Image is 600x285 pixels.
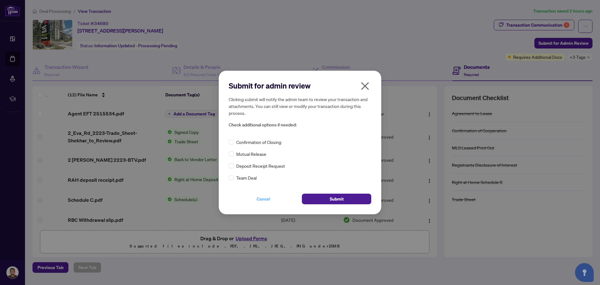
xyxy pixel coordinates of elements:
button: Cancel [229,194,298,204]
span: Deposit Receipt Request [236,162,285,169]
span: Team Deal [236,174,257,181]
span: Check additional options if needed: [229,121,371,129]
span: Cancel [257,194,270,204]
span: close [360,81,370,91]
h2: Submit for admin review [229,81,371,91]
span: Confirmation of Closing [236,139,281,145]
span: Submit [330,194,344,204]
button: Open asap [575,263,594,282]
button: Submit [302,194,371,204]
span: Mutual Release [236,150,266,157]
h5: Clicking submit will notify the admin team to review your transaction and attachments. You can st... [229,96,371,116]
